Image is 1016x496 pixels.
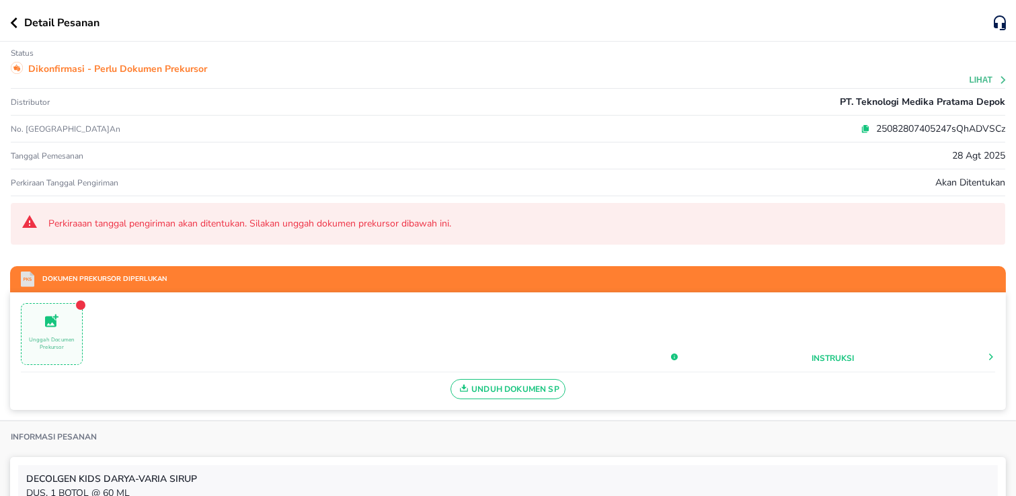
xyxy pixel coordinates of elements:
[34,274,167,284] p: Dokumen Prekursor Diperlukan
[952,149,1005,163] p: 28 Agt 2025
[457,380,559,398] span: Unduh Dokumen SP
[11,151,83,161] p: Tanggal pemesanan
[26,472,990,486] p: DECOLGEN KIDS Darya-Varia SIRUP
[11,124,342,134] p: No. [GEOGRAPHIC_DATA]an
[11,431,97,442] p: Informasi Pesanan
[11,48,34,58] p: Status
[970,75,1008,85] button: Lihat
[935,175,1005,190] p: Akan ditentukan
[11,177,118,188] p: Perkiraan Tanggal Pengiriman
[870,122,1005,136] p: 25082807405247sQhADVSCz
[451,379,565,399] button: Unduh Dokumen SP
[840,95,1005,109] p: PT. Teknologi Medika Pratama Depok
[24,15,100,31] p: Detail Pesanan
[11,97,50,108] p: Distributor
[812,352,854,364] button: Instruksi
[28,62,207,76] p: Dikonfirmasi - Perlu Dokumen Prekursor
[48,217,994,231] span: Perkiraaan tanggal pengiriman akan ditentukan. Silakan unggah dokumen prekursor dibawah ini.
[22,336,82,351] p: Unggah Documen Prekursor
